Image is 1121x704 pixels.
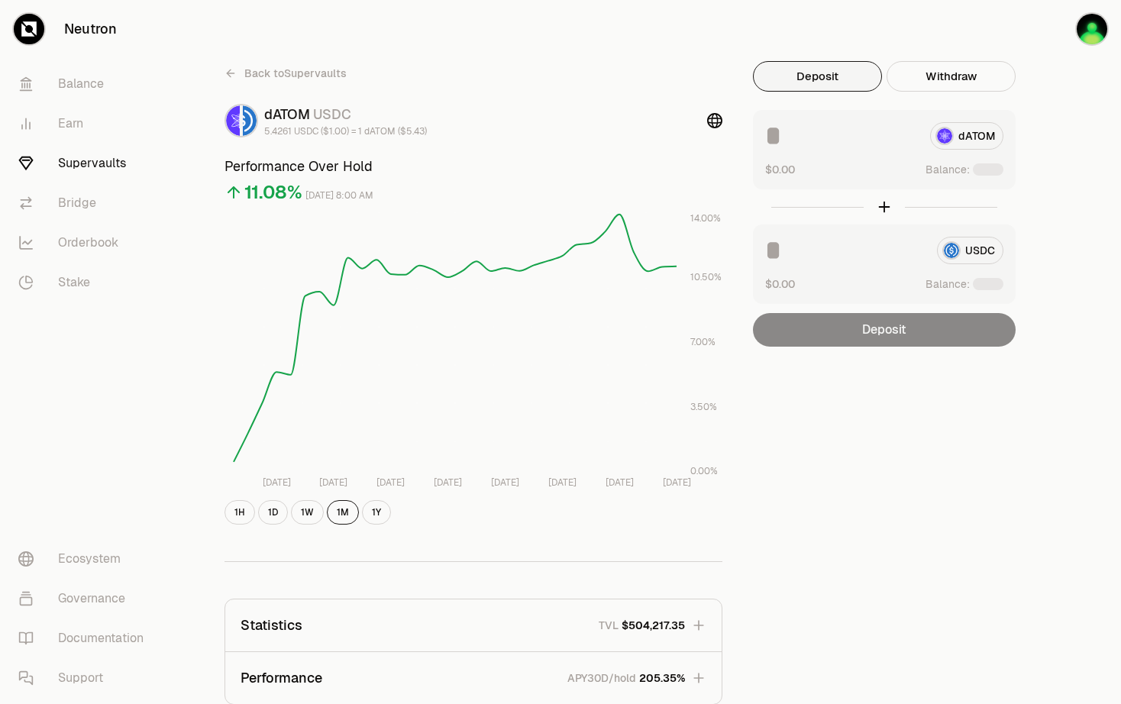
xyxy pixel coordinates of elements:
[226,105,240,136] img: dATOM Logo
[362,500,391,525] button: 1Y
[6,658,165,698] a: Support
[6,263,165,302] a: Stake
[305,187,373,205] div: [DATE] 8:00 AM
[926,276,970,292] span: Balance:
[264,104,427,125] div: dATOM
[6,104,165,144] a: Earn
[434,476,462,489] tspan: [DATE]
[244,180,302,205] div: 11.08%
[887,61,1016,92] button: Withdraw
[241,615,302,636] p: Statistics
[622,618,685,633] span: $504,217.35
[6,618,165,658] a: Documentation
[225,652,722,704] button: PerformanceAPY30D/hold205.35%
[225,500,255,525] button: 1H
[753,61,882,92] button: Deposit
[264,125,427,137] div: 5.4261 USDC ($1.00) = 1 dATOM ($5.43)
[244,66,347,81] span: Back to Supervaults
[6,579,165,618] a: Governance
[690,212,721,224] tspan: 14.00%
[606,476,634,489] tspan: [DATE]
[690,401,717,413] tspan: 3.50%
[6,144,165,183] a: Supervaults
[376,476,405,489] tspan: [DATE]
[6,183,165,223] a: Bridge
[690,271,722,283] tspan: 10.50%
[6,223,165,263] a: Orderbook
[241,667,322,689] p: Performance
[491,476,519,489] tspan: [DATE]
[6,64,165,104] a: Balance
[765,162,795,177] button: $0.00
[243,105,257,136] img: USDC Logo
[567,670,636,686] p: APY30D/hold
[6,539,165,579] a: Ecosystem
[1077,14,1107,44] img: 171
[690,336,716,348] tspan: 7.00%
[313,105,351,123] span: USDC
[926,162,970,177] span: Balance:
[258,500,288,525] button: 1D
[599,618,619,633] p: TVL
[263,476,291,489] tspan: [DATE]
[225,156,722,177] h3: Performance Over Hold
[225,61,347,86] a: Back toSupervaults
[291,500,324,525] button: 1W
[225,599,722,651] button: StatisticsTVL$504,217.35
[690,465,718,477] tspan: 0.00%
[548,476,577,489] tspan: [DATE]
[327,500,359,525] button: 1M
[765,276,795,292] button: $0.00
[319,476,347,489] tspan: [DATE]
[639,670,685,686] span: 205.35%
[663,476,691,489] tspan: [DATE]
